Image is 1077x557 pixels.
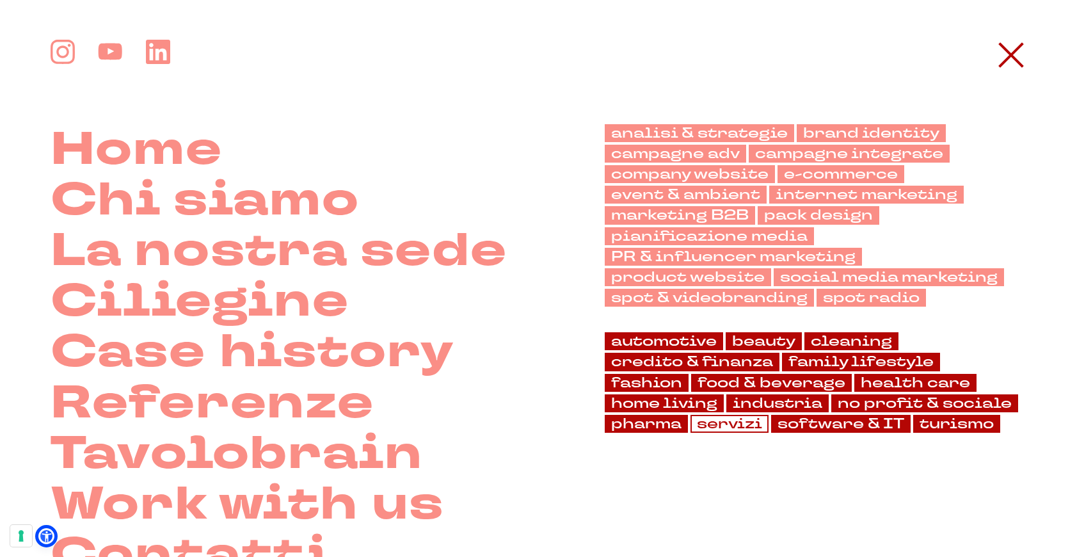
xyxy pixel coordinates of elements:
[605,227,814,245] a: pianificazione media
[691,374,852,392] a: food & beverage
[51,124,223,175] a: Home
[774,268,1004,286] a: social media marketing
[605,248,862,266] a: PR & influencer marketing
[51,276,349,327] a: Ciliegine
[51,327,455,377] a: Case history
[817,289,926,307] a: spot radio
[51,225,507,276] a: La nostra sede
[797,124,946,142] a: brand identity
[726,394,829,412] a: industria
[854,374,977,392] a: health care
[782,353,940,371] a: family lifestyle
[778,165,904,183] a: e-commerce
[913,415,1000,433] a: turismo
[769,186,964,204] a: internet marketing
[605,332,723,350] a: automotive
[10,525,32,547] button: Le tue preferenze relative al consenso per le tecnologie di tracciamento
[605,289,814,307] a: spot & videobranding
[605,206,755,224] a: marketing B2B
[605,165,775,183] a: company website
[605,186,767,204] a: event & ambient
[771,415,911,433] a: software & IT
[831,394,1018,412] a: no profit & sociale
[605,268,771,286] a: product website
[605,374,689,392] a: fashion
[605,415,688,433] a: pharma
[51,428,423,479] a: Tavolobrain
[605,394,724,412] a: home living
[51,175,360,225] a: Chi siamo
[605,353,779,371] a: credito & finanza
[758,206,879,224] a: pack design
[605,124,794,142] a: analisi & strategie
[749,145,950,163] a: campagne integrate
[726,332,802,350] a: beauty
[38,528,54,544] a: Open Accessibility Menu
[804,332,898,350] a: cleaning
[690,415,769,433] a: servizi
[51,479,445,529] a: Work with us
[605,145,746,163] a: campagne adv
[51,378,374,428] a: Referenze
